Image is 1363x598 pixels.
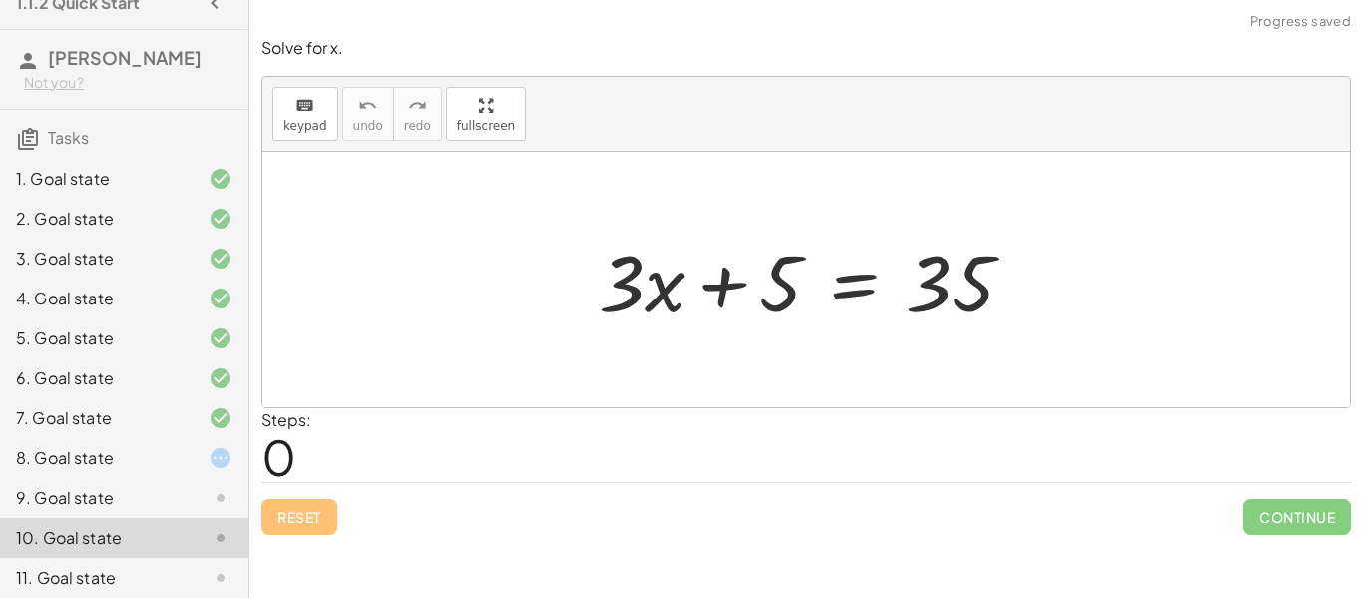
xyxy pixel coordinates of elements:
i: Task finished and correct. [209,207,232,231]
span: undo [353,119,383,133]
i: Task finished and correct. [209,167,232,191]
i: Task not started. [209,566,232,590]
div: 6. Goal state [16,366,177,390]
div: 5. Goal state [16,326,177,350]
p: Solve for x. [261,37,1351,60]
button: fullscreen [446,87,526,141]
i: Task finished and correct. [209,247,232,271]
label: Steps: [261,409,311,430]
div: 7. Goal state [16,406,177,430]
span: Tasks [48,127,89,148]
div: 10. Goal state [16,526,177,550]
span: Progress saved [1250,12,1351,32]
div: 8. Goal state [16,446,177,470]
i: Task finished and correct. [209,326,232,350]
span: keypad [283,119,327,133]
div: 11. Goal state [16,566,177,590]
span: [PERSON_NAME] [48,46,202,69]
div: 3. Goal state [16,247,177,271]
i: Task not started. [209,526,232,550]
div: 2. Goal state [16,207,177,231]
i: Task finished and correct. [209,366,232,390]
i: Task started. [209,446,232,470]
i: Task finished and correct. [209,287,232,310]
i: Task finished and correct. [209,406,232,430]
button: undoundo [342,87,394,141]
div: Not you? [24,73,232,93]
button: redoredo [393,87,442,141]
button: keyboardkeypad [272,87,338,141]
i: Task not started. [209,486,232,510]
i: keyboard [295,94,314,118]
div: 9. Goal state [16,486,177,510]
span: redo [404,119,431,133]
i: undo [358,94,377,118]
i: redo [408,94,427,118]
span: fullscreen [457,119,515,133]
span: 0 [261,426,296,487]
div: 4. Goal state [16,287,177,310]
div: 1. Goal state [16,167,177,191]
